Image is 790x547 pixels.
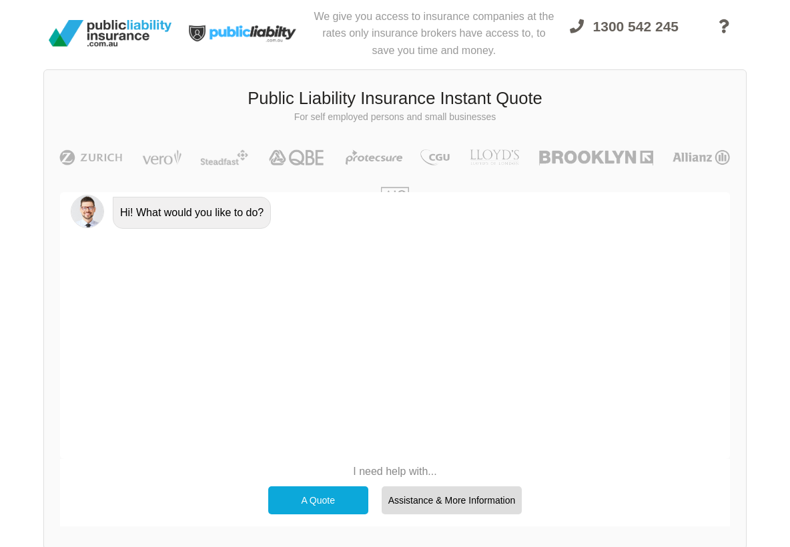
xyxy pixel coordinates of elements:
img: Steadfast | Public Liability Insurance [195,149,254,165]
div: Assistance & More Information [382,486,522,514]
div: Hi! What would you like to do? [113,197,271,229]
a: 1300 542 245 [558,11,691,61]
img: Public Liability Insurance Light [177,5,310,61]
img: Zurich | Public Liability Insurance [53,149,129,165]
p: I need help with... [262,464,529,479]
h3: Public Liability Insurance Instant Quote [54,87,736,111]
img: LLOYD's | Public Liability Insurance [462,149,526,165]
img: Chatbot | PLI [71,195,104,228]
p: For self employed persons and small businesses [54,111,736,124]
img: Public Liability Insurance [43,15,177,52]
div: A Quote [268,486,368,514]
div: We give you access to insurance companies at the rates only insurance brokers have access to, to ... [310,5,558,61]
img: QBE | Public Liability Insurance [261,149,333,165]
img: Vero | Public Liability Insurance [136,149,187,165]
span: 1300 542 245 [593,19,679,34]
img: Protecsure | Public Liability Insurance [340,149,408,165]
img: Allianz | Public Liability Insurance [666,149,737,165]
img: Brooklyn | Public Liability Insurance [534,149,659,165]
img: CGU | Public Liability Insurance [415,149,455,165]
